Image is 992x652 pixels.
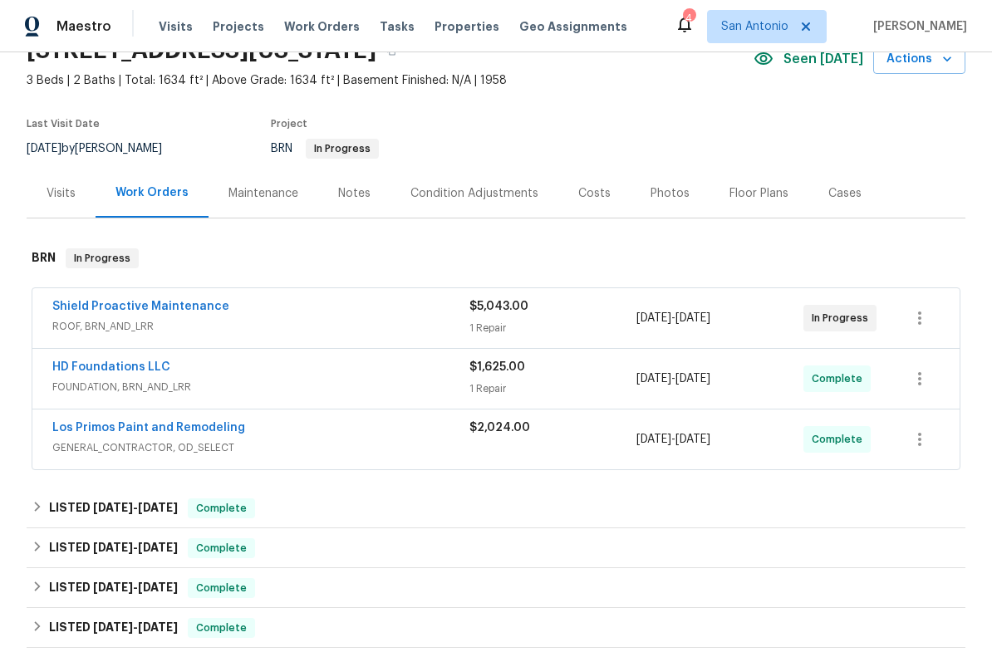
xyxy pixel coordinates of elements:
span: Complete [812,431,869,448]
span: [DATE] [93,581,133,593]
span: Tasks [380,21,415,32]
span: [DATE] [93,542,133,553]
h2: [STREET_ADDRESS][US_STATE] [27,42,376,59]
span: [DATE] [27,143,61,154]
span: [DATE] [636,434,671,445]
a: Los Primos Paint and Remodeling [52,422,245,434]
span: $5,043.00 [469,301,528,312]
div: Maintenance [228,185,298,202]
span: $1,625.00 [469,361,525,373]
span: [DATE] [636,312,671,324]
span: [DATE] [675,434,710,445]
span: Geo Assignments [519,18,627,35]
div: Notes [338,185,371,202]
span: Seen [DATE] [783,51,863,67]
span: In Progress [67,250,137,267]
span: FOUNDATION, BRN_AND_LRR [52,379,469,395]
div: Visits [47,185,76,202]
a: Shield Proactive Maintenance [52,301,229,312]
span: Actions [886,49,952,70]
span: $2,024.00 [469,422,530,434]
button: Actions [873,44,965,75]
span: 3 Beds | 2 Baths | Total: 1634 ft² | Above Grade: 1634 ft² | Basement Finished: N/A | 1958 [27,72,754,89]
span: - [636,310,710,326]
span: BRN [271,143,379,154]
span: [DATE] [93,502,133,513]
span: [DATE] [138,502,178,513]
span: - [93,621,178,633]
span: [DATE] [138,581,178,593]
div: 4 [683,10,695,27]
span: [DATE] [93,621,133,633]
span: - [636,370,710,387]
span: - [93,502,178,513]
span: Work Orders [284,18,360,35]
span: Complete [189,540,253,556]
div: LISTED [DATE]-[DATE]Complete [27,488,965,528]
div: Costs [578,185,611,202]
span: Maestro [56,18,111,35]
span: [DATE] [675,312,710,324]
span: Properties [435,18,499,35]
span: In Progress [307,144,377,154]
div: by [PERSON_NAME] [27,139,182,159]
span: Last Visit Date [27,119,100,129]
div: LISTED [DATE]-[DATE]Complete [27,568,965,608]
a: HD Foundations LLC [52,361,170,373]
div: Photos [651,185,690,202]
span: Project [271,119,307,129]
span: Complete [812,370,869,387]
div: 1 Repair [469,320,636,336]
span: In Progress [812,310,875,326]
span: Complete [189,580,253,596]
h6: LISTED [49,538,178,558]
span: Complete [189,620,253,636]
span: [DATE] [138,542,178,553]
span: - [636,431,710,448]
span: Visits [159,18,193,35]
span: - [93,581,178,593]
span: Projects [213,18,264,35]
h6: BRN [32,248,56,268]
div: Condition Adjustments [410,185,538,202]
h6: LISTED [49,618,178,638]
div: Work Orders [115,184,189,201]
h6: LISTED [49,578,178,598]
span: San Antonio [721,18,788,35]
span: [DATE] [138,621,178,633]
h6: LISTED [49,498,178,518]
span: [DATE] [675,373,710,385]
div: 1 Repair [469,380,636,397]
span: - [93,542,178,553]
div: BRN In Progress [27,232,965,285]
span: GENERAL_CONTRACTOR, OD_SELECT [52,439,469,456]
span: Complete [189,500,253,517]
div: LISTED [DATE]-[DATE]Complete [27,528,965,568]
span: [DATE] [636,373,671,385]
div: LISTED [DATE]-[DATE]Complete [27,608,965,648]
span: [PERSON_NAME] [867,18,967,35]
span: ROOF, BRN_AND_LRR [52,318,469,335]
div: Cases [828,185,862,202]
div: Floor Plans [729,185,788,202]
